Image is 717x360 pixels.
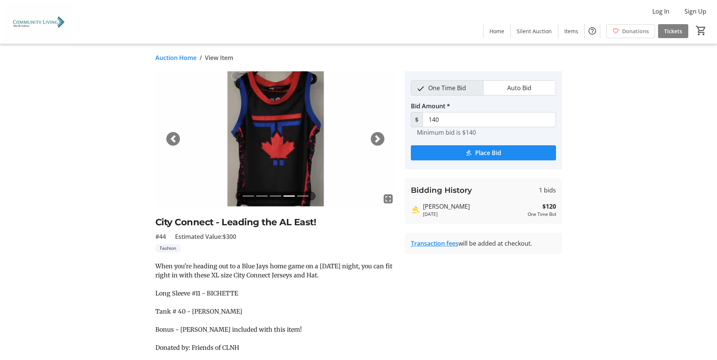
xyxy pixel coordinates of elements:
[528,211,556,218] div: One Time Bid
[606,24,655,38] a: Donations
[483,24,510,38] a: Home
[411,102,450,111] label: Bid Amount *
[652,7,669,16] span: Log In
[489,27,504,35] span: Home
[511,24,558,38] a: Silent Auction
[155,232,166,241] span: #44
[423,211,525,218] div: [DATE]
[664,27,682,35] span: Tickets
[411,239,458,248] a: Transaction fees
[542,202,556,211] strong: $120
[417,129,476,136] tr-hint: Minimum bid is $140
[424,81,471,95] span: One Time Bid
[411,112,423,127] span: $
[155,71,396,206] img: Image
[411,205,420,214] mat-icon: Highest bid
[517,27,552,35] span: Silent Auction
[155,344,239,351] span: Donated by: Friends of CLNH
[646,5,675,17] button: Log In
[411,239,556,248] div: will be added at checkout.
[694,24,708,37] button: Cart
[558,24,584,38] a: Items
[658,24,688,38] a: Tickets
[475,148,501,157] span: Place Bid
[585,23,600,38] button: Help
[200,53,202,62] span: /
[411,145,556,160] button: Place Bid
[678,5,712,17] button: Sign Up
[155,262,392,279] span: When you're heading out to a Blue Jays home game on a [DATE] night, you can fit right in with the...
[205,53,233,62] span: View Item
[423,202,525,211] div: [PERSON_NAME]
[684,7,706,16] span: Sign Up
[155,215,396,229] h2: City Connect - Leading the AL East!
[622,27,649,35] span: Donations
[155,53,197,62] a: Auction Home
[155,308,242,315] span: Tank # 40 - [PERSON_NAME]
[564,27,578,35] span: Items
[5,3,72,41] img: Community Living North Halton's Logo
[155,326,302,333] span: Bonus - [PERSON_NAME] included with this item!
[155,244,181,252] tr-label-badge: Fashion
[503,81,536,95] span: Auto Bid
[155,289,238,297] span: Long Sleeve #11 - BICHETTE
[175,232,236,241] span: Estimated Value: $300
[539,186,556,195] span: 1 bids
[411,185,472,196] h3: Bidding History
[384,194,393,203] mat-icon: fullscreen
